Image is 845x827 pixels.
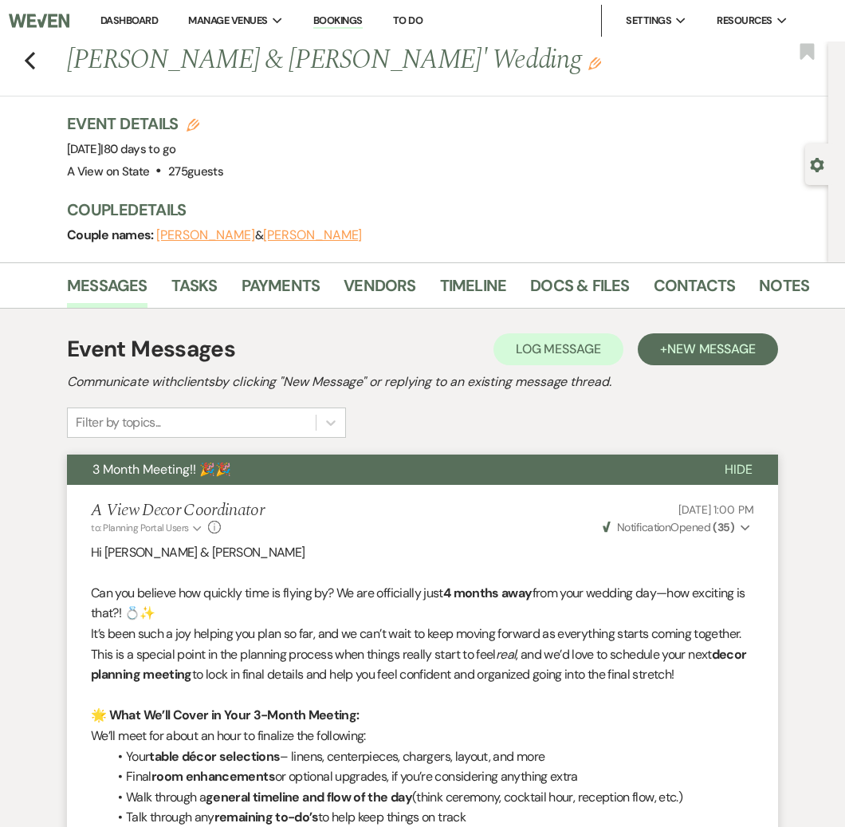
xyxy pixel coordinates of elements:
a: Docs & Files [530,273,629,308]
span: [DATE] 1:00 PM [678,502,754,517]
span: Resources [717,13,772,29]
h2: Communicate with clients by clicking "New Message" or replying to an existing message thread. [67,372,778,392]
span: 3 Month Meeting!! 🎉🎉 [92,461,231,478]
p: Can you believe how quickly time is flying by? We are officially just from your wedding day—how e... [91,583,754,624]
span: & [156,227,362,243]
strong: 🌟 What We’ll Cover in Your 3-Month Meeting: [91,707,359,723]
span: Opened [603,520,735,534]
button: 3 Month Meeting!! 🎉🎉 [67,455,699,485]
h5: A View Decor Coordinator [91,501,264,521]
p: Hi [PERSON_NAME] & [PERSON_NAME] [91,542,754,563]
span: 80 days to go [104,141,176,157]
button: Edit [588,56,601,70]
span: Hide [725,461,753,478]
a: Messages [67,273,147,308]
strong: general timeline and flow of the day [206,789,412,805]
p: We’ll meet for about an hour to finalize the following: [91,726,754,746]
button: Hide [699,455,778,485]
span: Manage Venues [188,13,267,29]
button: NotificationOpened (35) [600,519,754,536]
button: to: Planning Portal Users [91,521,204,535]
span: A View on State [67,163,149,179]
span: Notification [617,520,670,534]
strong: room enhancements [151,768,275,785]
em: real [496,646,516,663]
h1: [PERSON_NAME] & [PERSON_NAME]' Wedding [67,41,670,80]
button: +New Message [638,333,778,365]
span: [DATE] [67,141,175,157]
span: Couple names: [67,226,156,243]
a: Timeline [440,273,507,308]
h3: Couple Details [67,199,812,221]
li: Walk through a (think ceremony, cocktail hour, reception flow, etc.) [107,787,754,808]
button: Open lead details [810,156,824,171]
span: 275 guests [168,163,223,179]
a: To Do [393,14,422,27]
a: Bookings [313,14,363,29]
a: Vendors [344,273,415,308]
a: Contacts [654,273,736,308]
span: Settings [626,13,671,29]
button: [PERSON_NAME] [263,229,362,242]
h1: Event Messages [67,333,235,366]
button: [PERSON_NAME] [156,229,255,242]
span: Log Message [516,341,601,357]
div: Filter by topics... [76,413,161,432]
img: Weven Logo [9,4,69,37]
li: Final or optional upgrades, if you’re considering anything extra [107,766,754,787]
strong: ( 35 ) [713,520,734,534]
span: | [100,141,175,157]
span: New Message [667,341,756,357]
strong: table décor selections [149,748,280,765]
strong: 4 months away [443,585,533,601]
h3: Event Details [67,112,223,135]
a: Notes [759,273,809,308]
a: Tasks [171,273,218,308]
p: It’s been such a joy helping you plan so far, and we can’t wait to keep moving forward as everyth... [91,624,754,644]
span: to: Planning Portal Users [91,522,189,534]
a: Dashboard [100,14,158,27]
strong: remaining to-do’s [214,809,318,825]
li: Your – linens, centerpieces, chargers, layout, and more [107,746,754,767]
p: This is a special point in the planning process when things really start to feel , and we’d love ... [91,644,754,685]
a: Payments [242,273,320,308]
button: Log Message [493,333,623,365]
